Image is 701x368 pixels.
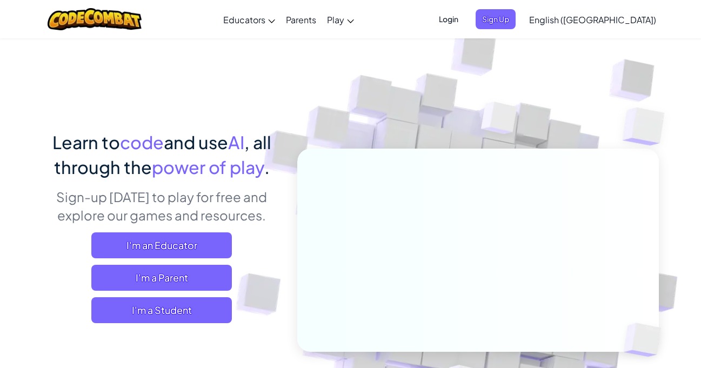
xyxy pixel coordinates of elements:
[164,131,228,153] span: and use
[228,131,244,153] span: AI
[218,5,281,34] a: Educators
[460,81,538,161] img: Overlap cubes
[524,5,662,34] a: English ([GEOGRAPHIC_DATA])
[476,9,516,29] button: Sign Up
[223,14,265,25] span: Educators
[322,5,359,34] a: Play
[91,265,232,291] a: I'm a Parent
[529,14,656,25] span: English ([GEOGRAPHIC_DATA])
[152,156,264,178] span: power of play
[264,156,270,178] span: .
[601,81,695,172] img: Overlap cubes
[91,297,232,323] button: I'm a Student
[120,131,164,153] span: code
[281,5,322,34] a: Parents
[48,8,142,30] img: CodeCombat logo
[43,188,281,224] p: Sign-up [DATE] to play for free and explore our games and resources.
[327,14,344,25] span: Play
[52,131,120,153] span: Learn to
[91,232,232,258] a: I'm an Educator
[432,9,465,29] button: Login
